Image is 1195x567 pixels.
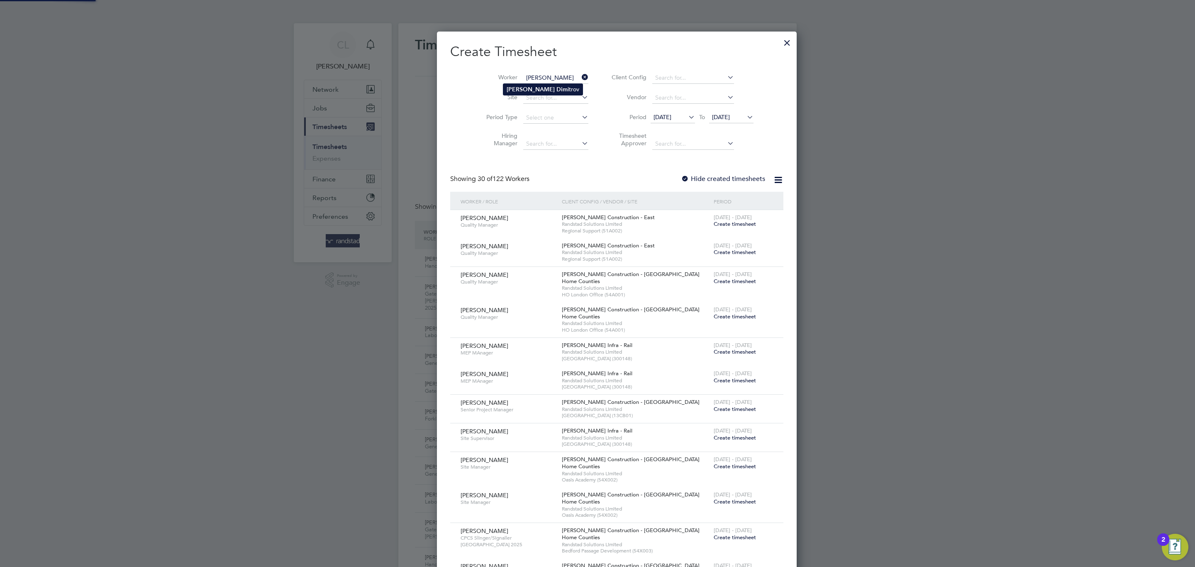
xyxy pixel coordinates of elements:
span: Create timesheet [714,498,756,505]
span: Randstad Solutions Limited [562,249,710,256]
span: Randstad Solutions Limited [562,285,710,291]
span: Create timesheet [714,313,756,320]
label: Hide created timesheets [681,175,765,183]
span: Create timesheet [714,463,756,470]
span: HO London Office (54A001) [562,327,710,333]
span: Create timesheet [714,348,756,355]
span: Regional Support (51A002) [562,256,710,262]
span: To [697,112,707,122]
span: Create timesheet [714,220,756,227]
span: [PERSON_NAME] [461,271,508,279]
span: [GEOGRAPHIC_DATA] (300148) [562,355,710,362]
span: [PERSON_NAME] Construction - [GEOGRAPHIC_DATA] Home Counties [562,456,700,470]
span: [DATE] - [DATE] [714,342,752,349]
span: [DATE] - [DATE] [714,242,752,249]
span: Create timesheet [714,534,756,541]
span: [DATE] - [DATE] [714,370,752,377]
span: Create timesheet [714,278,756,285]
span: [GEOGRAPHIC_DATA] (300148) [562,441,710,447]
label: Client Config [609,73,646,81]
span: [PERSON_NAME] Construction - East [562,214,655,221]
input: Search for... [523,72,588,84]
span: Site Manager [461,464,556,470]
span: [GEOGRAPHIC_DATA] (13CB01) [562,412,710,419]
span: [PERSON_NAME] Construction - [GEOGRAPHIC_DATA] Home Counties [562,491,700,505]
label: Period [609,113,646,121]
label: Worker [480,73,517,81]
span: Quality Manager [461,279,556,285]
span: Senior Project Manager [461,406,556,413]
span: [PERSON_NAME] [461,527,508,535]
span: Randstad Solutions Limited [562,221,710,227]
span: Site Manager [461,499,556,506]
span: [PERSON_NAME] Construction - East [562,242,655,249]
span: Randstad Solutions Limited [562,470,710,477]
div: Showing [450,175,531,183]
label: Hiring Manager [480,132,517,147]
span: [PERSON_NAME] [461,242,508,250]
span: [DATE] [654,113,671,121]
span: [DATE] - [DATE] [714,456,752,463]
span: 122 Workers [478,175,529,183]
label: Site [480,93,517,101]
span: Oasis Academy (54X002) [562,477,710,483]
span: Randstad Solutions Limited [562,506,710,512]
button: Open Resource Center, 2 new notifications [1162,534,1188,560]
div: Client Config / Vendor / Site [560,192,712,211]
span: Randstad Solutions Limited [562,377,710,384]
label: Period Type [480,113,517,121]
span: [PERSON_NAME] [461,491,508,499]
span: [DATE] - [DATE] [714,214,752,221]
li: itrov [503,84,583,95]
span: 30 of [478,175,493,183]
span: [PERSON_NAME] [461,456,508,464]
input: Select one [523,112,588,124]
span: [DATE] - [DATE] [714,527,752,534]
span: [PERSON_NAME] [461,214,508,222]
span: HO London Office (54A001) [562,291,710,298]
span: Randstad Solutions Limited [562,435,710,441]
span: [PERSON_NAME] Construction - [GEOGRAPHIC_DATA] Home Counties [562,527,700,541]
span: [DATE] - [DATE] [714,306,752,313]
span: [DATE] - [DATE] [714,271,752,278]
span: Create timesheet [714,249,756,256]
span: [PERSON_NAME] Construction - [GEOGRAPHIC_DATA] Home Counties [562,271,700,285]
input: Search for... [652,72,734,84]
span: [DATE] - [DATE] [714,427,752,434]
span: [GEOGRAPHIC_DATA] (300148) [562,384,710,390]
span: [DATE] - [DATE] [714,491,752,498]
h2: Create Timesheet [450,43,783,61]
span: [PERSON_NAME] [461,342,508,349]
span: Quality Manager [461,222,556,228]
span: [PERSON_NAME] Infra - Rail [562,342,632,349]
span: Regional Support (51A002) [562,227,710,234]
span: [PERSON_NAME] [461,428,508,435]
span: CPCS Slinger/Signaller [GEOGRAPHIC_DATA] 2025 [461,535,556,547]
span: [PERSON_NAME] [461,370,508,378]
div: 2 [1161,540,1165,550]
span: Randstad Solutions Limited [562,349,710,355]
span: Create timesheet [714,434,756,441]
input: Search for... [523,92,588,104]
span: Site Supervisor [461,435,556,442]
span: [PERSON_NAME] Infra - Rail [562,370,632,377]
div: Period [712,192,775,211]
span: MEP MAnager [461,378,556,384]
span: [PERSON_NAME] [461,399,508,406]
span: Oasis Academy (54X002) [562,512,710,518]
span: MEP MAnager [461,349,556,356]
span: [PERSON_NAME] Infra - Rail [562,427,632,434]
label: Vendor [609,93,646,101]
span: [DATE] [712,113,730,121]
span: Quality Manager [461,314,556,320]
input: Search for... [523,138,588,150]
input: Search for... [652,138,734,150]
span: [PERSON_NAME] Construction - [GEOGRAPHIC_DATA] Home Counties [562,306,700,320]
span: Create timesheet [714,377,756,384]
span: [PERSON_NAME] [461,306,508,314]
span: [PERSON_NAME] Construction - [GEOGRAPHIC_DATA] [562,398,700,406]
span: [DATE] - [DATE] [714,398,752,406]
span: Bedford Passage Development (54X003) [562,547,710,554]
label: Timesheet Approver [609,132,646,147]
span: Randstad Solutions Limited [562,406,710,413]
